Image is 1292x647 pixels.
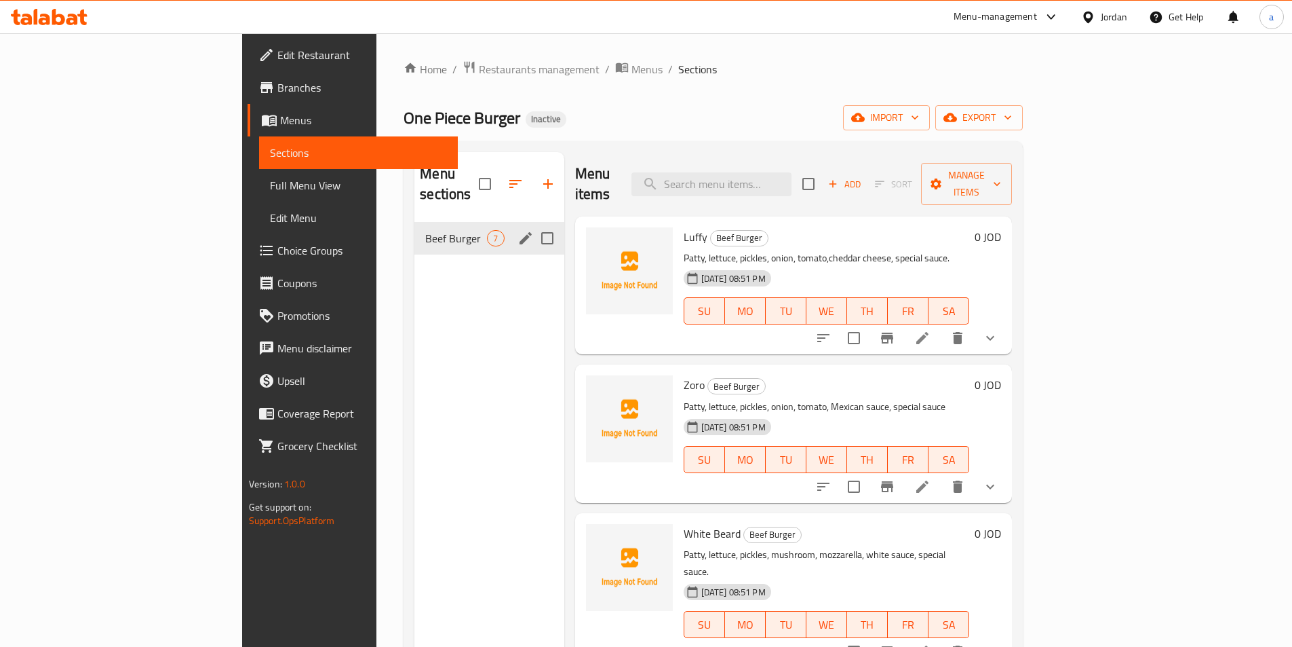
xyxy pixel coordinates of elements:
[488,232,503,245] span: 7
[270,210,447,226] span: Edit Menu
[249,512,335,530] a: Support.OpsPlatform
[615,60,663,78] a: Menus
[888,611,928,638] button: FR
[708,379,765,394] span: Beef Burger
[934,301,964,321] span: SA
[928,297,969,325] button: SA
[888,297,928,325] button: FR
[605,61,610,77] li: /
[277,308,447,324] span: Promotions
[725,446,766,473] button: MO
[684,297,725,325] button: SU
[823,174,866,195] button: Add
[771,615,801,635] span: TU
[807,470,840,503] button: sort-choices
[935,105,1023,130] button: export
[248,430,458,462] a: Grocery Checklist
[812,615,842,635] span: WE
[280,112,447,128] span: Menus
[934,450,964,470] span: SA
[404,60,1023,78] nav: breadcrumb
[684,446,725,473] button: SU
[690,450,720,470] span: SU
[744,527,801,542] span: Beef Burger
[277,242,447,259] span: Choice Groups
[678,61,717,77] span: Sections
[684,250,970,267] p: Patty, lettuce, pickles, onion, tomato,cheddar cheese, special sauce.
[259,202,458,234] a: Edit Menu
[696,272,771,285] span: [DATE] 08:51 PM
[771,301,801,321] span: TU
[730,301,760,321] span: MO
[806,446,847,473] button: WE
[823,174,866,195] span: Add item
[684,523,741,544] span: White Beard
[847,446,888,473] button: TH
[404,103,520,133] span: One Piece Burger
[631,172,791,196] input: search
[463,60,600,78] a: Restaurants management
[277,373,447,389] span: Upsell
[277,405,447,422] span: Coverage Report
[284,475,305,493] span: 1.0.0
[270,145,447,161] span: Sections
[982,479,998,495] svg: Show Choices
[725,611,766,638] button: MO
[843,105,930,130] button: import
[668,61,673,77] li: /
[499,168,532,200] span: Sort sections
[893,615,923,635] span: FR
[532,168,564,200] button: Add section
[853,615,882,635] span: TH
[840,324,868,352] span: Select to update
[414,222,564,255] div: Beef Burger7edit
[248,104,458,136] a: Menus
[248,234,458,267] a: Choice Groups
[766,446,806,473] button: TU
[425,230,487,246] span: Beef Burger
[586,375,673,462] img: Zoro
[928,611,969,638] button: SA
[248,332,458,365] a: Menu disclaimer
[766,611,806,638] button: TU
[249,498,311,516] span: Get support on:
[888,446,928,473] button: FR
[812,301,842,321] span: WE
[853,450,882,470] span: TH
[684,227,707,247] span: Luffy
[684,611,725,638] button: SU
[941,322,974,354] button: delete
[975,375,1001,394] h6: 0 JOD
[1101,10,1127,24] div: Jordan
[974,470,1006,503] button: show more
[794,170,823,198] span: Select section
[696,421,771,434] span: [DATE] 08:51 PM
[866,174,921,195] span: Select section first
[826,177,863,192] span: Add
[766,297,806,325] button: TU
[248,299,458,332] a: Promotions
[586,524,673,611] img: White Beard
[812,450,842,470] span: WE
[690,615,720,635] span: SU
[847,297,888,325] button: TH
[696,586,771,599] span: [DATE] 08:51 PM
[277,275,447,291] span: Coupons
[277,47,447,63] span: Edit Restaurant
[914,479,931,495] a: Edit menu item
[932,167,1001,201] span: Manage items
[893,450,923,470] span: FR
[806,611,847,638] button: WE
[893,301,923,321] span: FR
[743,527,802,543] div: Beef Burger
[711,230,768,246] span: Beef Burger
[975,524,1001,543] h6: 0 JOD
[277,438,447,454] span: Grocery Checklist
[853,301,882,321] span: TH
[277,79,447,96] span: Branches
[914,330,931,346] a: Edit menu item
[270,177,447,193] span: Full Menu View
[954,9,1037,25] div: Menu-management
[526,111,566,128] div: Inactive
[479,61,600,77] span: Restaurants management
